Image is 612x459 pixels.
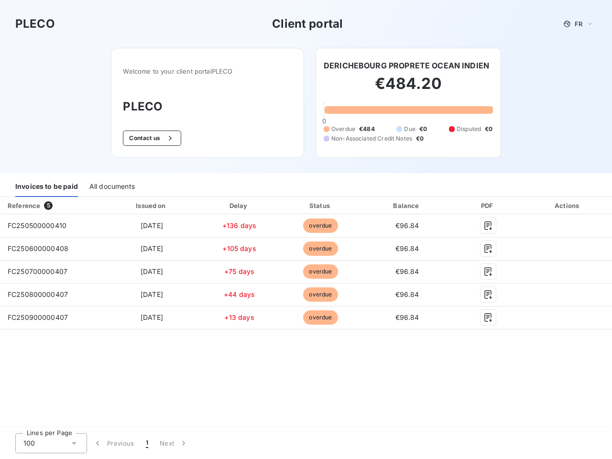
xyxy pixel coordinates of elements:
h3: Client portal [272,15,343,33]
span: €96.84 [395,267,419,275]
span: [DATE] [141,267,163,275]
span: [DATE] [141,221,163,229]
div: Actions [525,201,610,210]
div: Reference [8,202,40,209]
span: €96.84 [395,244,419,252]
h2: €484.20 [324,74,493,103]
span: €0 [419,125,427,133]
span: 5 [44,201,53,210]
span: overdue [303,241,338,256]
button: Next [154,433,194,453]
span: +75 days [224,267,254,275]
span: 100 [23,438,35,448]
span: FC250700000407 [8,267,67,275]
span: +44 days [224,290,255,298]
span: Overdue [331,125,355,133]
h6: DERICHEBOURG PROPRETE OCEAN INDIEN [324,60,489,71]
div: Balance [364,201,450,210]
span: €484 [359,125,375,133]
h3: PLECO [123,98,292,115]
div: Issued on [106,201,197,210]
span: FC250800000407 [8,290,68,298]
span: [DATE] [141,244,163,252]
span: 1 [146,438,148,448]
button: 1 [140,433,154,453]
span: +136 days [222,221,256,229]
span: +105 days [222,244,256,252]
span: [DATE] [141,313,163,321]
span: FR [575,20,582,28]
span: FC250900000407 [8,313,68,321]
span: €0 [416,134,424,143]
span: €96.84 [395,313,419,321]
span: €0 [485,125,492,133]
div: All documents [89,177,135,197]
span: €96.84 [395,221,419,229]
span: Disputed [457,125,481,133]
span: Non-Associated Credit Notes [331,134,412,143]
h3: PLECO [15,15,55,33]
span: FC250600000408 [8,244,68,252]
div: PDF [454,201,522,210]
span: overdue [303,219,338,233]
div: Delay [201,201,277,210]
span: overdue [303,310,338,325]
div: Invoices to be paid [15,177,78,197]
button: Contact us [123,131,181,146]
span: overdue [303,264,338,279]
button: Previous [87,433,140,453]
span: +13 days [224,313,254,321]
span: 0 [322,117,326,125]
span: Due [404,125,415,133]
span: overdue [303,287,338,302]
div: Status [281,201,360,210]
span: FC250500000410 [8,221,66,229]
span: [DATE] [141,290,163,298]
span: €96.84 [395,290,419,298]
span: Welcome to your client portal PLECO [123,67,292,75]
